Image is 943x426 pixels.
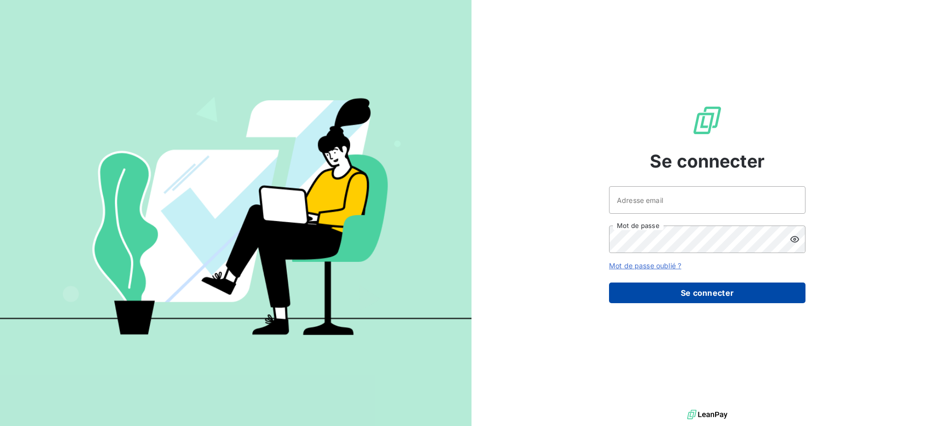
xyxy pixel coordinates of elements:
[687,407,727,422] img: logo
[609,186,805,214] input: placeholder
[609,283,805,303] button: Se connecter
[609,261,681,270] a: Mot de passe oublié ?
[650,148,765,174] span: Se connecter
[692,105,723,136] img: Logo LeanPay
